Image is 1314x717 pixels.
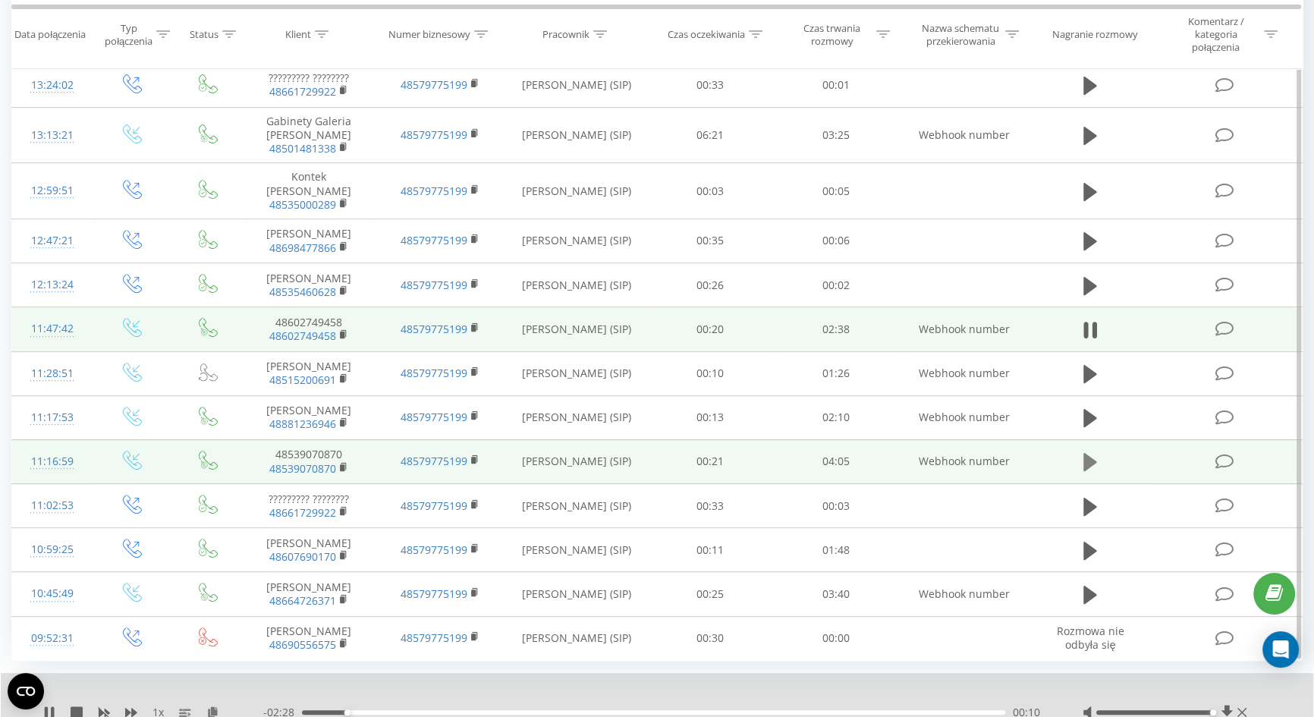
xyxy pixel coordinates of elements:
td: 48539070870 [244,439,375,483]
td: [PERSON_NAME] (SIP) [505,572,646,616]
td: 00:25 [646,572,772,616]
a: 48579775199 [401,322,467,336]
div: 11:28:51 [27,359,77,388]
td: 00:35 [646,219,772,263]
div: Status [190,29,218,42]
td: 01:26 [773,351,899,395]
td: [PERSON_NAME] (SIP) [505,107,646,163]
td: [PERSON_NAME] (SIP) [505,395,646,439]
div: 13:24:02 [27,71,77,100]
td: 00:26 [646,263,772,307]
td: Webhook number [899,107,1030,163]
td: 01:48 [773,528,899,572]
td: 00:33 [646,63,772,107]
td: Gabinety Galeria [PERSON_NAME] [244,107,375,163]
td: [PERSON_NAME] [244,219,375,263]
div: 11:02:53 [27,491,77,520]
div: Open Intercom Messenger [1262,631,1299,668]
a: 48579775199 [401,278,467,292]
div: Nazwa schematu przekierowania [920,22,1001,48]
td: [PERSON_NAME] [244,528,375,572]
a: 48664726371 [269,593,336,608]
td: [PERSON_NAME] (SIP) [505,616,646,660]
td: [PERSON_NAME] [244,572,375,616]
div: Data połączenia [14,29,86,42]
div: 10:59:25 [27,535,77,564]
a: 48535460628 [269,285,336,299]
td: 06:21 [646,107,772,163]
td: 04:05 [773,439,899,483]
td: Webhook number [899,439,1030,483]
a: 48607690170 [269,549,336,564]
td: 02:38 [773,307,899,351]
div: Pracownik [542,29,589,42]
span: Rozmowa nie odbyła się [1056,624,1124,652]
td: 00:06 [773,219,899,263]
div: Komentarz / kategoria połączenia [1171,16,1260,55]
td: ????????? ???????? [244,484,375,528]
div: Numer biznesowy [388,29,470,42]
div: Czas trwania rozmowy [791,22,872,48]
a: 48515200691 [269,373,336,387]
td: [PERSON_NAME] (SIP) [505,528,646,572]
a: 48579775199 [401,586,467,601]
td: [PERSON_NAME] (SIP) [505,63,646,107]
a: 48579775199 [401,127,467,142]
div: Accessibility label [1210,709,1216,715]
td: [PERSON_NAME] [244,616,375,660]
a: 48579775199 [401,542,467,557]
td: 00:11 [646,528,772,572]
td: 00:03 [646,163,772,219]
a: 48661729922 [269,84,336,99]
td: 00:05 [773,163,899,219]
div: 10:45:49 [27,579,77,609]
div: 09:52:31 [27,624,77,653]
button: Open CMP widget [8,673,44,709]
td: 00:10 [646,351,772,395]
div: Typ połączenia [105,22,152,48]
a: 48501481338 [269,141,336,156]
td: 00:00 [773,616,899,660]
td: 03:40 [773,572,899,616]
td: [PERSON_NAME] (SIP) [505,263,646,307]
div: 12:13:24 [27,270,77,300]
a: 48579775199 [401,631,467,645]
div: 11:47:42 [27,314,77,344]
td: Webhook number [899,572,1030,616]
td: Webhook number [899,395,1030,439]
a: 48535000289 [269,197,336,212]
td: Webhook number [899,351,1030,395]
td: 00:01 [773,63,899,107]
div: 11:16:59 [27,447,77,476]
a: 48579775199 [401,410,467,424]
td: 02:10 [773,395,899,439]
a: 48881236946 [269,417,336,431]
div: 12:59:51 [27,176,77,206]
td: 03:25 [773,107,899,163]
a: 48579775199 [401,184,467,198]
a: 48579775199 [401,366,467,380]
td: 00:33 [646,484,772,528]
td: [PERSON_NAME] (SIP) [505,439,646,483]
a: 48579775199 [401,498,467,513]
div: Accessibility label [344,709,351,715]
div: 13:13:21 [27,121,77,150]
a: 48539070870 [269,461,336,476]
a: 48602749458 [269,329,336,343]
a: 48661729922 [269,505,336,520]
td: 00:20 [646,307,772,351]
td: 00:30 [646,616,772,660]
div: 12:47:21 [27,226,77,256]
td: 00:02 [773,263,899,307]
td: [PERSON_NAME] (SIP) [505,219,646,263]
a: 48579775199 [401,233,467,247]
td: ????????? ???????? [244,63,375,107]
a: 48690556575 [269,637,336,652]
div: 11:17:53 [27,403,77,432]
td: 00:03 [773,484,899,528]
td: 00:13 [646,395,772,439]
div: Czas oczekiwania [668,29,745,42]
a: 48579775199 [401,77,467,92]
div: Nagranie rozmowy [1052,29,1138,42]
td: [PERSON_NAME] (SIP) [505,307,646,351]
